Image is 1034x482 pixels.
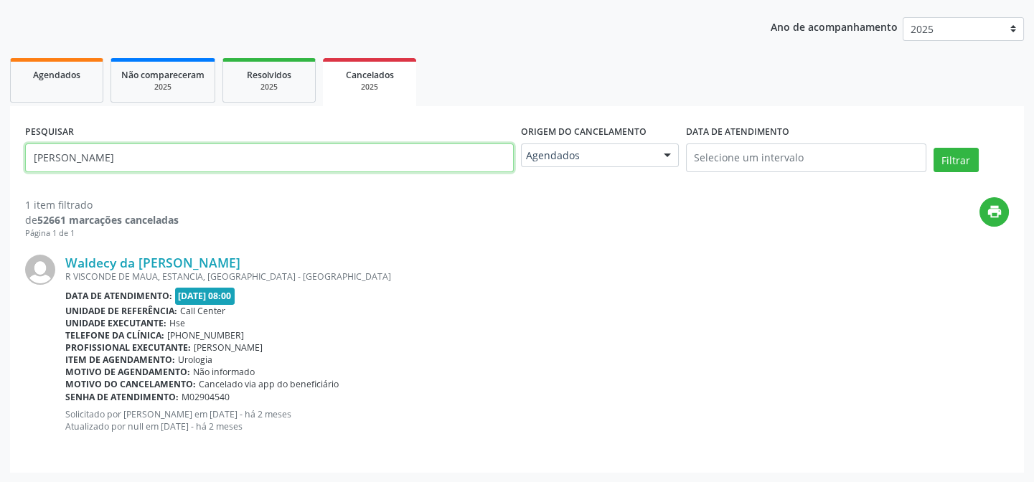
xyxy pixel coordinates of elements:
[65,378,196,390] b: Motivo do cancelamento:
[167,329,244,341] span: [PHONE_NUMBER]
[333,82,406,93] div: 2025
[25,227,179,240] div: Página 1 de 1
[37,213,179,227] strong: 52661 marcações canceladas
[65,305,177,317] b: Unidade de referência:
[65,270,1009,283] div: R VISCONDE DE MAUA, ESTANCIA, [GEOGRAPHIC_DATA] - [GEOGRAPHIC_DATA]
[65,408,1009,433] p: Solicitado por [PERSON_NAME] em [DATE] - há 2 meses Atualizado por null em [DATE] - há 2 meses
[686,121,789,143] label: DATA DE ATENDIMENTO
[25,197,179,212] div: 1 item filtrado
[65,341,191,354] b: Profissional executante:
[180,305,225,317] span: Call Center
[65,391,179,403] b: Senha de atendimento:
[526,148,649,163] span: Agendados
[199,378,339,390] span: Cancelado via app do beneficiário
[934,148,979,172] button: Filtrar
[521,121,647,143] label: Origem do cancelamento
[65,317,166,329] b: Unidade executante:
[987,204,1002,219] i: print
[182,391,230,403] span: M02904540
[178,354,212,366] span: Urologia
[686,143,926,172] input: Selecione um intervalo
[169,317,185,329] span: Hse
[65,329,164,341] b: Telefone da clínica:
[175,288,235,304] span: [DATE] 08:00
[25,121,74,143] label: PESQUISAR
[25,255,55,285] img: img
[65,354,175,366] b: Item de agendamento:
[65,255,240,270] a: Waldecy da [PERSON_NAME]
[771,17,898,35] p: Ano de acompanhamento
[979,197,1009,227] button: print
[121,69,205,81] span: Não compareceram
[25,212,179,227] div: de
[33,69,80,81] span: Agendados
[247,69,291,81] span: Resolvidos
[65,366,190,378] b: Motivo de agendamento:
[193,366,255,378] span: Não informado
[233,82,305,93] div: 2025
[194,341,263,354] span: [PERSON_NAME]
[65,290,172,302] b: Data de atendimento:
[121,82,205,93] div: 2025
[25,143,514,172] input: Nome, código do beneficiário ou CPF
[346,69,394,81] span: Cancelados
